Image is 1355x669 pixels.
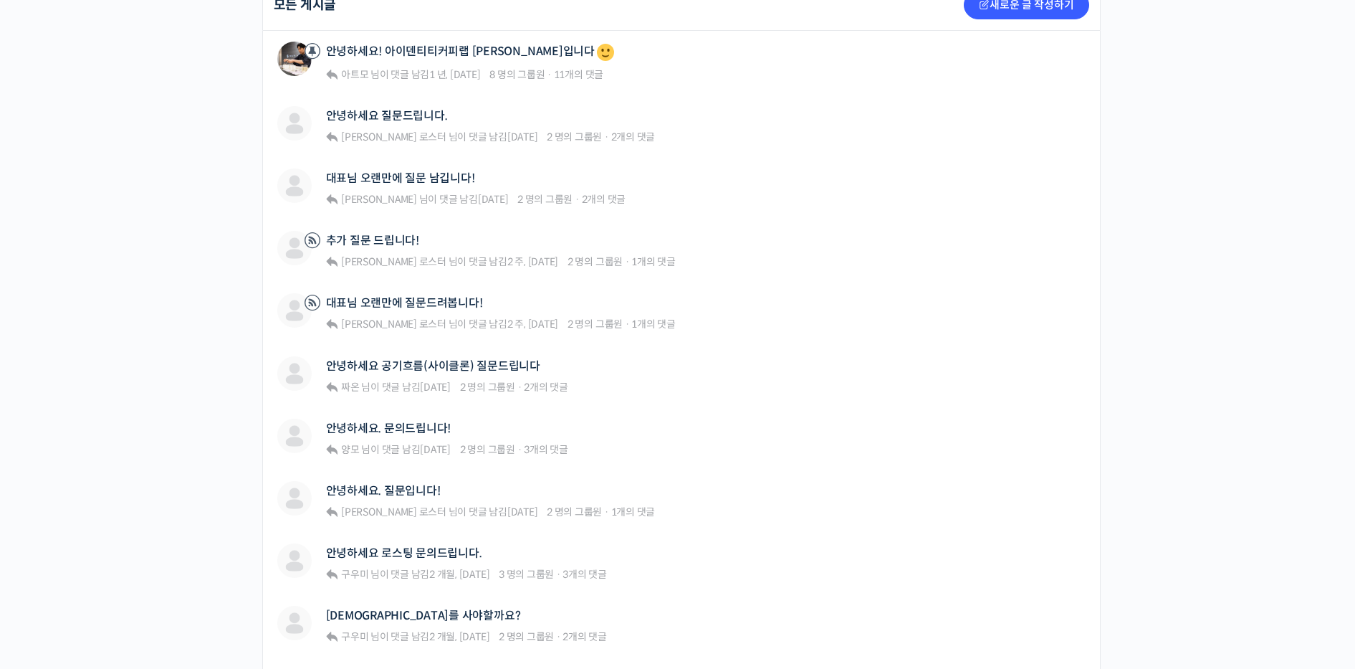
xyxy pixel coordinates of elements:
[429,630,489,643] a: 2 개월, [DATE]
[517,443,522,456] span: ·
[556,568,561,581] span: ·
[339,68,480,81] span: 님이 댓글 남김
[341,506,446,518] span: [PERSON_NAME] 로스터
[95,455,185,490] a: 대화
[604,506,609,518] span: ·
[339,193,417,206] a: [PERSON_NAME]
[547,68,552,81] span: ·
[341,381,360,394] span: 짜온
[547,131,602,143] span: 2 명의 그룹원
[339,131,446,143] a: [PERSON_NAME] 로스터
[568,318,623,331] span: 2 명의 그룹원
[339,443,451,456] span: 님이 댓글 남김
[326,546,482,560] a: 안녕하세요 로스팅 문의드립니다.
[554,68,603,81] span: 11개의 댓글
[460,381,515,394] span: 2 명의 그룹원
[45,476,54,488] span: 홈
[326,109,448,123] a: 안녕하세요 질문드립니다.
[341,68,368,81] span: 아트모
[631,255,676,268] span: 1개의 댓글
[611,131,656,143] span: 2개의 댓글
[326,296,483,310] a: 대표님 오랜만에 질문드려봅니다!
[611,506,656,518] span: 1개의 댓글
[339,568,368,581] a: 구우미
[326,359,540,373] a: 안녕하세요 공기흐름(사이클론) 질문드립니다
[524,381,568,394] span: 2개의 댓글
[507,131,538,143] a: [DATE]
[339,443,359,456] a: 양모
[339,568,489,581] span: 님이 댓글 남김
[507,506,538,518] a: [DATE]
[221,476,239,488] span: 설정
[604,131,609,143] span: ·
[517,381,522,394] span: ·
[341,443,360,456] span: 양모
[339,193,508,206] span: 님이 댓글 남김
[131,477,148,488] span: 대화
[625,255,630,268] span: ·
[429,568,489,581] a: 2 개월, [DATE]
[420,381,451,394] a: [DATE]
[507,255,558,268] a: 2 주, [DATE]
[341,193,417,206] span: [PERSON_NAME]
[339,381,451,394] span: 님이 댓글 남김
[326,234,419,247] a: 추가 질문 드립니다!
[339,255,558,268] span: 님이 댓글 남김
[339,131,537,143] span: 님이 댓글 남김
[4,455,95,490] a: 홈
[499,630,554,643] span: 2 명의 그룹원
[326,609,521,622] a: [DEMOGRAPHIC_DATA]를 사야할까요?
[499,568,554,581] span: 3 명의 그룹원
[547,506,602,518] span: 2 명의 그룹원
[341,630,368,643] span: 구우미
[489,68,545,81] span: 8 명의 그룹원
[556,630,561,643] span: ·
[597,44,614,61] img: 🙂
[478,193,509,206] a: [DATE]
[339,630,489,643] span: 님이 댓글 남김
[339,68,368,81] a: 아트모
[631,318,676,331] span: 1개의 댓글
[185,455,275,490] a: 설정
[341,318,446,331] span: [PERSON_NAME] 로스터
[326,484,441,498] a: 안녕하세요. 질문입니다!
[341,131,446,143] span: [PERSON_NAME] 로스터
[524,443,568,456] span: 3개의 댓글
[341,568,368,581] span: 구우미
[339,381,359,394] a: 짜온
[625,318,630,331] span: ·
[562,630,607,643] span: 2개의 댓글
[429,68,480,81] a: 1 년, [DATE]
[339,506,537,518] span: 님이 댓글 남김
[507,318,558,331] a: 2 주, [DATE]
[341,255,446,268] span: [PERSON_NAME] 로스터
[568,255,623,268] span: 2 명의 그룹원
[326,42,616,63] a: 안녕하세요! 아이덴티티커피랩 [PERSON_NAME]입니다
[460,443,515,456] span: 2 명의 그룹원
[339,318,558,331] span: 님이 댓글 남김
[562,568,607,581] span: 3개의 댓글
[420,443,451,456] a: [DATE]
[339,506,446,518] a: [PERSON_NAME] 로스터
[326,422,451,435] a: 안녕하세요. 문의드립니다!
[339,255,446,268] a: [PERSON_NAME] 로스터
[517,193,573,206] span: 2 명의 그룹원
[339,630,368,643] a: 구우미
[339,318,446,331] a: [PERSON_NAME] 로스터
[582,193,626,206] span: 2개의 댓글
[326,171,475,185] a: 대표님 오랜만에 질문 남깁니다!
[575,193,580,206] span: ·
